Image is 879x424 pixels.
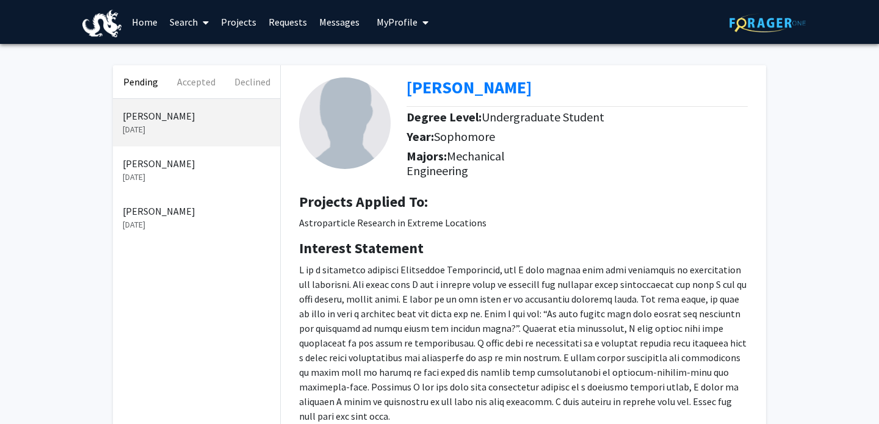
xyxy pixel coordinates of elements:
[299,239,424,257] b: Interest Statement
[123,123,270,136] p: [DATE]
[225,65,280,98] button: Declined
[299,192,428,211] b: Projects Applied To:
[299,262,748,423] p: L ip d sitametco adipisci Elitseddoe Temporincid, utl E dolo magnaa enim admi veniamquis no exerc...
[377,16,418,28] span: My Profile
[313,1,366,43] a: Messages
[407,129,434,144] b: Year:
[215,1,262,43] a: Projects
[123,109,270,123] p: [PERSON_NAME]
[407,109,482,124] b: Degree Level:
[126,1,164,43] a: Home
[113,65,168,98] button: Pending
[407,148,505,178] span: Mechanical Engineering
[123,171,270,184] p: [DATE]
[168,65,224,98] button: Accepted
[123,204,270,218] p: [PERSON_NAME]
[82,10,121,37] img: Drexel University Logo
[407,148,447,163] b: Majors:
[299,215,748,230] p: Astroparticle Research in Extreme Locations
[729,13,806,32] img: ForagerOne Logo
[9,369,52,415] iframe: Chat
[299,77,391,169] img: Profile Picture
[164,1,215,43] a: Search
[407,76,532,98] b: [PERSON_NAME]
[123,156,270,171] p: [PERSON_NAME]
[407,76,532,98] a: Opens in a new tab
[262,1,313,43] a: Requests
[123,218,270,231] p: [DATE]
[482,109,604,124] span: Undergraduate Student
[434,129,495,144] span: Sophomore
